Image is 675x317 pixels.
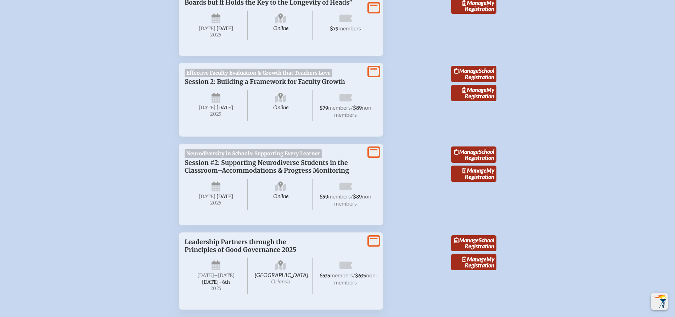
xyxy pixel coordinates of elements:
[351,193,353,200] span: /
[320,105,328,111] span: $79
[353,272,355,278] span: /
[199,105,215,111] span: [DATE]
[451,85,496,101] a: ManageMy Registration
[249,11,313,40] span: Online
[185,69,333,77] span: Effective Faculty Evaluation & Growth that Teachers Love
[462,86,486,93] span: Manage
[216,194,233,200] span: [DATE]
[202,279,230,285] span: [DATE]–⁠6th
[351,104,353,111] span: /
[338,25,361,31] span: members
[199,194,215,200] span: [DATE]
[185,159,349,174] span: Session #2: Supporting Neurodiverse Students in the Classroom–Accommodations & Progress Monitoring
[216,105,233,111] span: [DATE]
[454,148,479,155] span: Manage
[185,149,322,158] span: Neurodiversity in Schools: Supporting Every Learner
[214,272,235,278] span: –[DATE]
[451,235,496,252] a: ManageSchool Registration
[353,105,362,111] span: $89
[330,272,353,278] span: members
[334,193,373,207] span: non-members
[190,200,242,206] span: 2025
[652,294,666,309] img: To the top
[190,32,242,38] span: 2025
[328,193,351,200] span: members
[451,254,496,270] a: ManageMy Registration
[199,25,215,31] span: [DATE]
[330,26,338,32] span: $79
[651,293,668,310] button: Scroll Top
[451,66,496,82] a: ManageSchool Registration
[454,67,479,74] span: Manage
[185,78,345,86] span: Session 2: Building a Framework for Faculty Growth
[454,237,479,243] span: Manage
[462,256,486,263] span: Manage
[190,111,242,117] span: 2025
[185,238,296,254] span: Leadership Partners through the Principles of Good Governance 2025
[355,273,366,279] span: $635
[451,166,496,182] a: ManageMy Registration
[320,273,330,279] span: $535
[249,179,313,210] span: Online
[271,278,290,284] span: Orlando
[353,194,362,200] span: $89
[328,104,351,111] span: members
[320,194,328,200] span: $59
[190,286,242,291] span: 2025
[334,272,378,286] span: non-members
[462,167,486,174] span: Manage
[451,146,496,163] a: ManageSchool Registration
[334,104,373,118] span: non-members
[249,90,313,121] span: Online
[197,272,214,278] span: [DATE]
[216,25,233,31] span: [DATE]
[249,258,313,294] span: [GEOGRAPHIC_DATA]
